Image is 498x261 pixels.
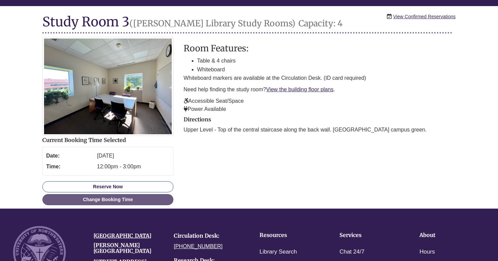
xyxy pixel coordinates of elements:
h1: Study Room 3 [42,15,452,33]
h2: Directions [184,117,456,123]
dt: Time: [46,161,94,172]
h4: [PERSON_NAME][GEOGRAPHIC_DATA] [94,242,164,254]
p: Whiteboard markers are available at the Circulation Desk. (ID card required) [184,74,456,82]
h2: Current Booking Time Selected [42,137,173,143]
dd: [DATE] [97,150,170,161]
h4: Services [339,232,398,238]
a: View Confirmed Reservations [393,13,456,20]
img: Study Room 3 [42,37,173,136]
div: directions [184,117,456,134]
small: Capacity: 4 [298,18,343,29]
a: Chat 24/7 [339,247,365,257]
small: ([PERSON_NAME] Library Study Rooms) [129,18,295,29]
dt: Date: [46,150,94,161]
h4: About [419,232,478,238]
a: Change Booking Time [42,194,173,205]
div: description [184,44,456,113]
h3: Room Features: [184,44,456,53]
a: [PHONE_NUMBER] [174,243,223,249]
li: Whiteboard [197,65,456,74]
h4: Resources [260,232,318,238]
p: Need help finding the study room? . [184,86,456,94]
a: Library Search [260,247,297,257]
li: Table & 4 chairs [197,56,456,65]
a: Hours [419,247,435,257]
p: Accessible Seat/Space Power Available [184,97,456,113]
button: Reserve Now [42,181,173,192]
h4: Circulation Desk: [174,233,244,239]
a: [GEOGRAPHIC_DATA] [94,232,151,239]
dd: 12:00pm - 3:00pm [97,161,170,172]
a: View the building floor plans [266,87,333,92]
p: Upper Level - Top of the central staircase along the back wall. [GEOGRAPHIC_DATA] campus green. [184,126,456,134]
